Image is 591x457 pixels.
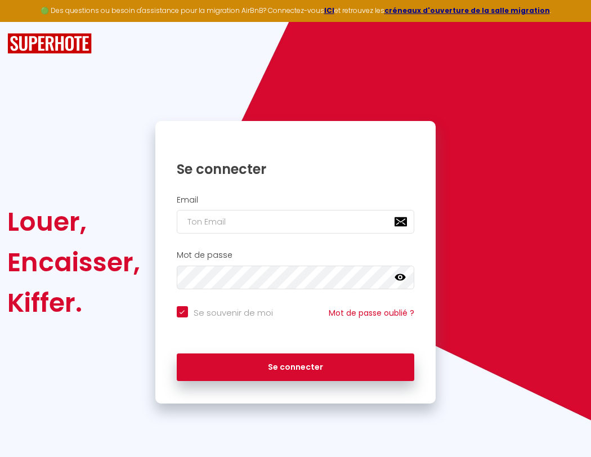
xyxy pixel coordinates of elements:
[7,33,92,54] img: SuperHote logo
[7,242,140,283] div: Encaisser,
[7,283,140,323] div: Kiffer.
[177,160,415,178] h1: Se connecter
[177,353,415,382] button: Se connecter
[177,195,415,205] h2: Email
[329,307,414,319] a: Mot de passe oublié ?
[324,6,334,15] a: ICI
[177,250,415,260] h2: Mot de passe
[7,201,140,242] div: Louer,
[177,210,415,234] input: Ton Email
[384,6,550,15] a: créneaux d'ouverture de la salle migration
